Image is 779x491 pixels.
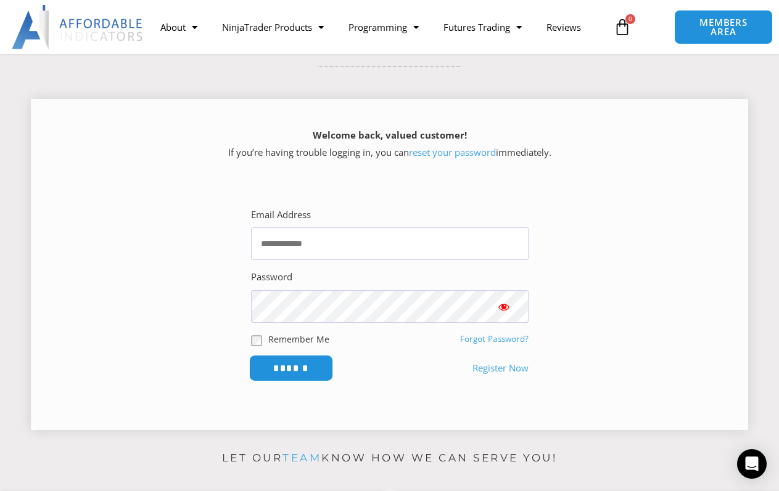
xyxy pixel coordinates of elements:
a: reset your password [409,146,496,158]
a: team [282,452,321,464]
button: Show password [479,290,529,323]
img: LogoAI | Affordable Indicators – NinjaTrader [12,5,144,49]
label: Email Address [251,206,311,224]
a: Reviews [534,13,593,41]
a: MEMBERS AREA [674,10,772,44]
a: About [148,13,210,41]
a: Programming [336,13,431,41]
a: Futures Trading [431,13,534,41]
label: Password [251,269,292,286]
span: 0 [625,14,635,24]
a: NinjaTrader Products [210,13,336,41]
a: Register Now [472,360,529,377]
span: MEMBERS AREA [687,18,759,36]
nav: Menu [148,13,608,41]
strong: Welcome back, valued customer! [313,129,467,141]
a: Forgot Password? [460,333,529,344]
a: 0 [595,9,649,45]
p: If you’re having trouble logging in, you can immediately. [52,127,727,161]
label: Remember Me [268,333,329,346]
div: Open Intercom Messenger [737,449,767,479]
